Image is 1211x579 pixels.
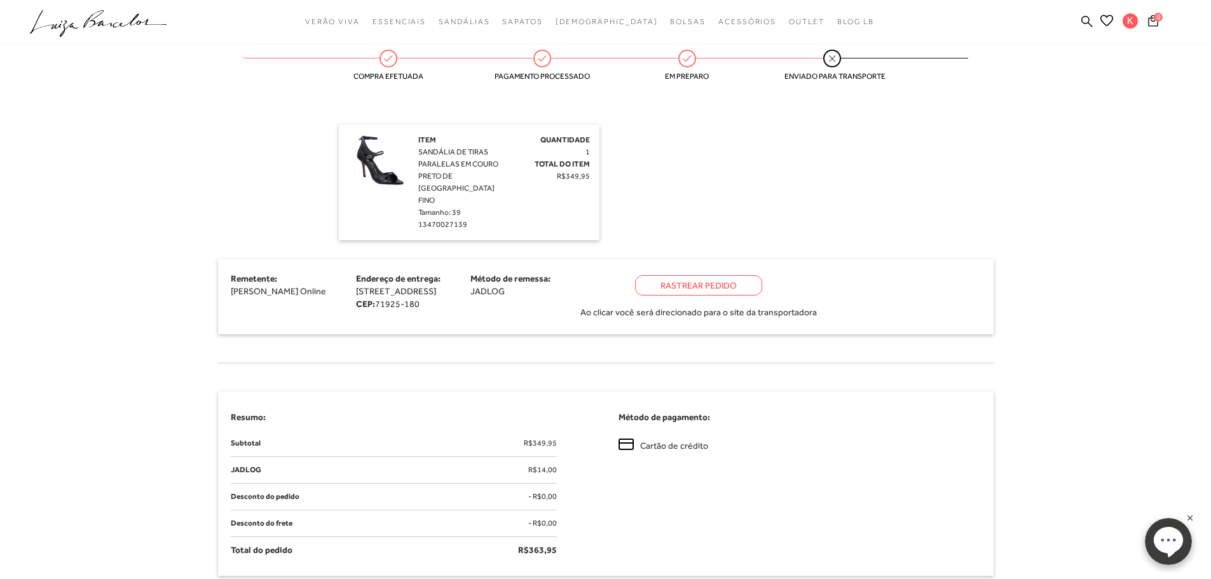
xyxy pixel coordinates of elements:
[418,208,461,217] span: Tamanho: 39
[231,411,593,424] h4: Resumo:
[470,286,505,296] span: JADLOG
[502,10,542,34] a: categoryNavScreenReaderText
[533,519,557,528] span: R$0,00
[348,134,412,198] img: SANDÁLIA DE TIRAS PARALELAS EM COURO PRETO DE SALTO ALTO FINO
[557,172,590,181] span: R$349,95
[495,72,590,81] span: Pagamento processado
[356,299,375,309] strong: CEP:
[305,17,360,26] span: Verão Viva
[373,10,426,34] a: categoryNavScreenReaderText
[556,10,658,34] a: noSubCategoriesText
[231,286,326,296] span: [PERSON_NAME] Online
[670,17,706,26] span: Bolsas
[619,411,981,424] h4: Método de pagamento:
[305,10,360,34] a: categoryNavScreenReaderText
[670,10,706,34] a: categoryNavScreenReaderText
[356,286,436,296] span: [STREET_ADDRESS]
[375,299,420,309] span: 71925-180
[784,72,880,81] span: Enviado para transporte
[580,306,817,318] span: Ao clicar você será direcionado para o site da transportadora
[439,10,489,34] a: categoryNavScreenReaderText
[528,463,557,477] span: R$14,00
[635,275,762,296] a: Rastrear Pedido
[789,10,824,34] a: categoryNavScreenReaderText
[640,439,708,453] span: Cartão de crédito
[718,17,776,26] span: Acessórios
[373,17,426,26] span: Essenciais
[231,463,261,477] span: JADLOG
[341,72,436,81] span: Compra efetuada
[470,273,551,283] span: Método de remessa:
[640,72,735,81] span: Em preparo
[718,10,776,34] a: categoryNavScreenReaderText
[585,147,590,156] span: 1
[231,490,299,503] span: Desconto do pedido
[540,135,590,144] span: Quantidade
[1144,14,1162,31] button: 0
[231,543,292,557] span: Total do pedido
[502,17,542,26] span: Sapatos
[789,17,824,26] span: Outlet
[231,517,292,530] span: Desconto do frete
[837,10,874,34] a: BLOG LB
[528,519,531,528] span: -
[524,437,557,450] span: R$349,95
[535,160,590,168] span: Total do Item
[231,273,277,283] span: Remetente:
[418,220,467,229] span: 13470027139
[231,437,261,450] span: Subtotal
[1123,13,1138,29] span: K
[356,273,441,283] span: Endereço de entrega:
[533,492,557,501] span: R$0,00
[518,543,557,557] span: R$363,95
[439,17,489,26] span: Sandálias
[837,17,874,26] span: BLOG LB
[556,17,658,26] span: [DEMOGRAPHIC_DATA]
[528,492,531,501] span: -
[418,147,498,205] span: SANDÁLIA DE TIRAS PARALELAS EM COURO PRETO DE [GEOGRAPHIC_DATA] FINO
[1154,13,1163,22] span: 0
[418,135,436,144] span: Item
[1117,13,1144,32] button: K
